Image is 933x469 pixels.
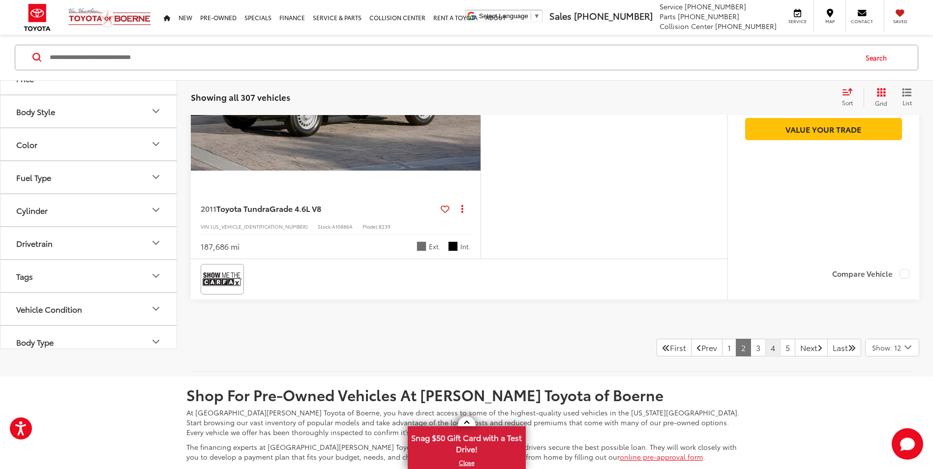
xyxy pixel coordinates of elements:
span: [PHONE_NUMBER] [678,11,739,21]
div: Drivetrain [16,238,53,248]
button: Grid View [864,88,895,107]
span: VIN: [201,223,211,230]
a: 5 [780,339,795,356]
span: Grade 4.6L V8 [270,203,321,214]
a: First PageFirst [657,339,692,356]
a: Previous PagePrev [691,339,722,356]
a: Value Your Trade [745,118,902,140]
div: Price [16,74,34,83]
button: DrivetrainDrivetrain [0,227,178,259]
span: Graphite [448,241,458,251]
span: Service [660,1,683,11]
a: 2 [736,339,751,356]
img: Vic Vaughan Toyota of Boerne [68,7,151,28]
a: online pre-approval form [620,452,703,462]
button: Body StyleBody Style [0,95,178,127]
span: Collision Center [660,21,713,31]
i: Previous Page [696,344,701,352]
div: Color [150,138,162,150]
svg: Start Chat [892,428,923,460]
span: Toyota Tundra [216,203,270,214]
span: A10886A [332,223,353,230]
a: 1 [722,339,736,356]
span: [PHONE_NUMBER] [715,21,777,31]
a: 3 [751,339,766,356]
button: TagsTags [0,260,178,292]
span: Map [819,18,841,25]
span: ▼ [534,12,540,20]
span: dropdown dots [461,205,463,212]
p: At [GEOGRAPHIC_DATA][PERSON_NAME] Toyota of Boerne, you have direct access to some of the highest... [186,408,747,437]
span: Show: 12 [872,343,901,352]
div: 187,686 mi [201,241,240,252]
span: Ext. [429,242,441,251]
button: ColorColor [0,128,178,160]
span: Stock: [318,223,332,230]
span: Parts [660,11,676,21]
span: Showing all 307 vehicles [191,91,290,103]
span: Sort [842,98,853,107]
i: Last Page [848,344,856,352]
a: NextNext Page [795,339,828,356]
button: Vehicle ConditionVehicle Condition [0,293,178,325]
span: Snag $50 Gift Card with a Test Drive! [409,427,525,457]
p: The financing experts at [GEOGRAPHIC_DATA][PERSON_NAME] Toyota of Boerne specialize in helping dr... [186,442,747,462]
span: [PHONE_NUMBER] [574,9,653,22]
button: List View [895,88,919,107]
a: LastLast Page [827,339,861,356]
span: Model: [362,223,379,230]
div: Fuel Type [16,173,51,182]
button: Select number of vehicles per page [865,339,919,356]
a: 2011Toyota TundraGrade 4.6L V8 [201,203,437,214]
h2: Shop For Pre-Owned Vehicles At [PERSON_NAME] Toyota of Boerne [186,386,747,403]
a: 4 [765,339,781,356]
button: Toggle Chat Window [892,428,923,460]
i: Next Page [817,344,822,352]
img: View CARFAX report [203,266,242,292]
span: Grid [875,99,887,107]
span: Int. [460,242,471,251]
div: Cylinder [16,205,48,215]
div: Tags [150,270,162,282]
span: Saved [889,18,911,25]
span: Select Language [479,12,528,20]
div: Body Style [16,107,55,116]
div: Body Style [150,105,162,117]
div: Body Type [150,336,162,348]
div: Fuel Type [150,171,162,183]
input: Search by Make, Model, or Keyword [49,46,856,69]
button: Actions [453,200,471,217]
span: Magnetic Gray Metallic [417,241,426,251]
div: Cylinder [150,204,162,216]
button: Select sort value [837,88,864,107]
span: 2011 [201,203,216,214]
button: CylinderCylinder [0,194,178,226]
button: Search [856,45,901,70]
div: Vehicle Condition [16,304,82,314]
div: Tags [16,271,33,281]
i: First Page [662,344,670,352]
span: List [902,98,912,107]
div: Drivetrain [150,237,162,249]
button: Fuel TypeFuel Type [0,161,178,193]
span: Sales [549,9,572,22]
span: 8239 [379,223,391,230]
div: Body Type [16,337,54,347]
span: Contact [851,18,873,25]
button: Body TypeBody Type [0,326,178,358]
span: Service [786,18,809,25]
div: Vehicle Condition [150,303,162,315]
label: Compare Vehicle [832,269,909,279]
span: [PHONE_NUMBER] [685,1,746,11]
span: [US_VEHICLE_IDENTIFICATION_NUMBER] [211,223,308,230]
div: Color [16,140,37,149]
